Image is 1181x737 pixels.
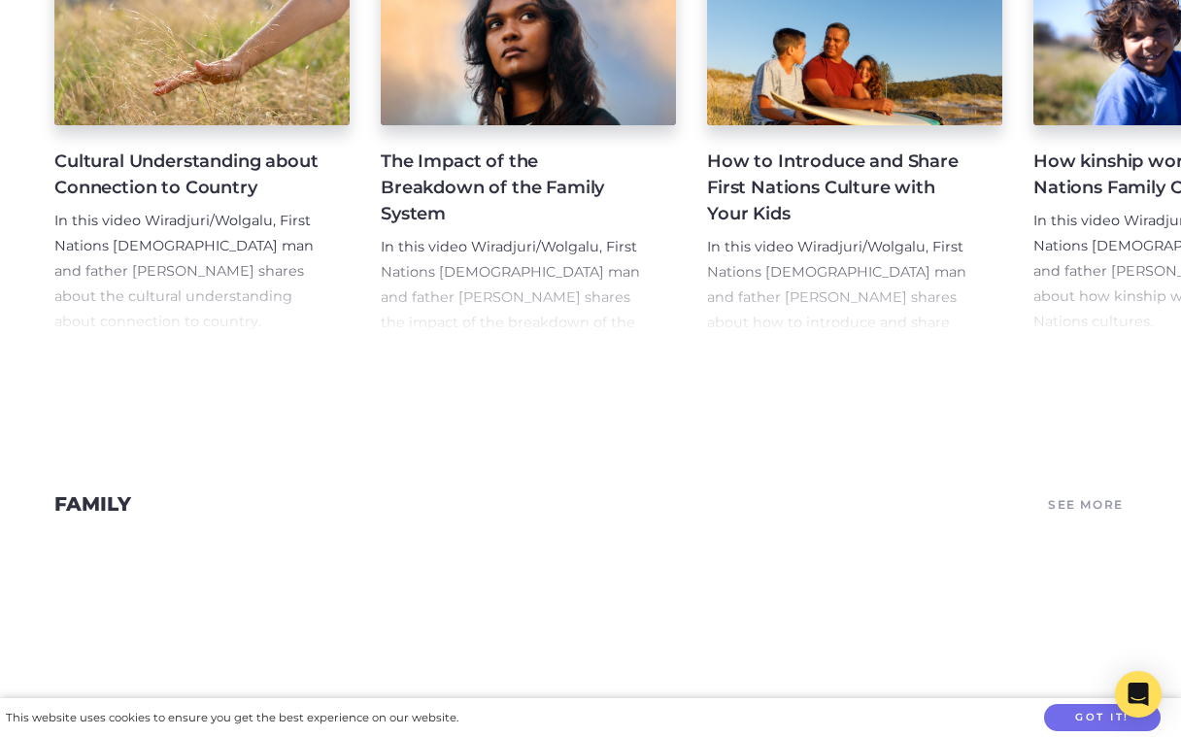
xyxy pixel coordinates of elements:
[54,492,131,516] a: Family
[707,235,971,361] p: In this video Wiradjuri/Wolgalu, First Nations [DEMOGRAPHIC_DATA] man and father [PERSON_NAME] sh...
[707,149,971,227] h4: How to Introduce and Share First Nations Culture with Your Kids
[381,149,645,227] h4: The Impact of the Breakdown of the Family System
[6,708,458,728] div: This website uses cookies to ensure you get the best experience on our website.
[54,209,319,335] p: In this video Wiradjuri/Wolgalu, First Nations [DEMOGRAPHIC_DATA] man and father [PERSON_NAME] sh...
[1115,671,1162,718] div: Open Intercom Messenger
[54,149,319,201] h4: Cultural Understanding about Connection to Country
[381,235,645,361] p: In this video Wiradjuri/Wolgalu, First Nations [DEMOGRAPHIC_DATA] man and father [PERSON_NAME] sh...
[1045,490,1127,518] a: See More
[1044,704,1161,732] button: Got it!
